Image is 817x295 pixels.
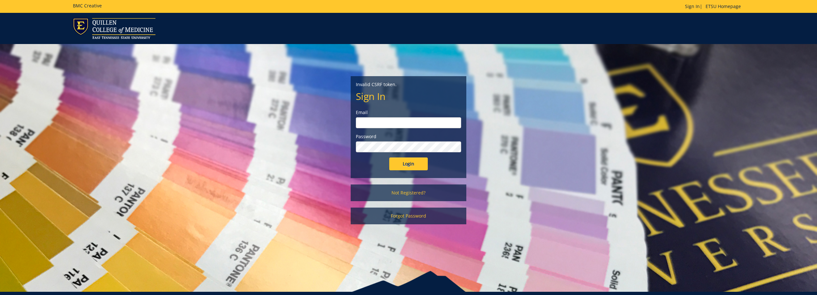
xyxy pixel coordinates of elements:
[685,3,744,10] p: |
[356,91,461,102] h2: Sign In
[356,133,461,140] label: Password
[351,208,466,224] a: Forgot Password
[351,184,466,201] a: Not Registered?
[73,18,155,39] img: ETSU logo
[356,81,461,88] p: Invalid CSRF token.
[73,3,102,8] h5: BMC Creative
[356,109,461,116] label: Email
[389,157,428,170] input: Login
[702,3,744,9] a: ETSU Homepage
[685,3,700,9] a: Sign In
